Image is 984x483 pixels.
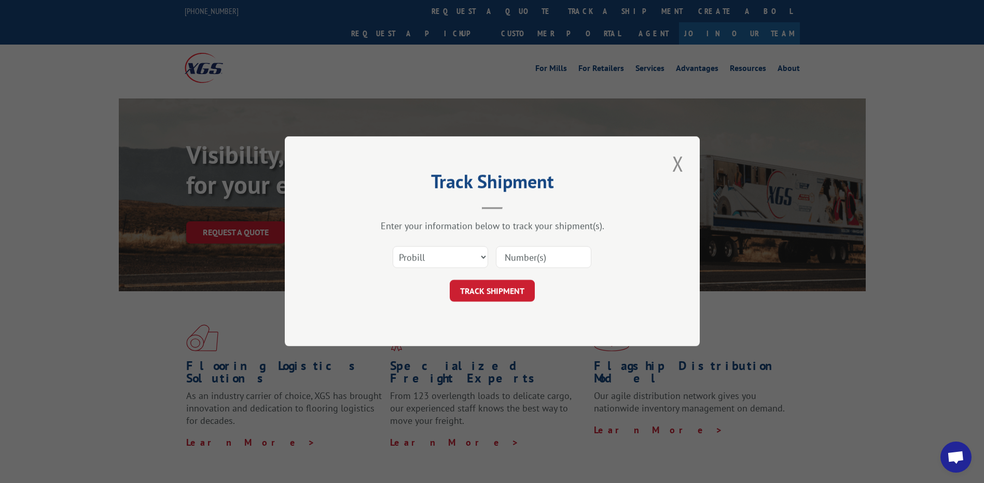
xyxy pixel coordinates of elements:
div: Enter your information below to track your shipment(s). [337,220,648,232]
h2: Track Shipment [337,174,648,194]
button: TRACK SHIPMENT [450,280,535,302]
input: Number(s) [496,247,591,268]
button: Close modal [669,149,687,178]
a: Open chat [940,442,972,473]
